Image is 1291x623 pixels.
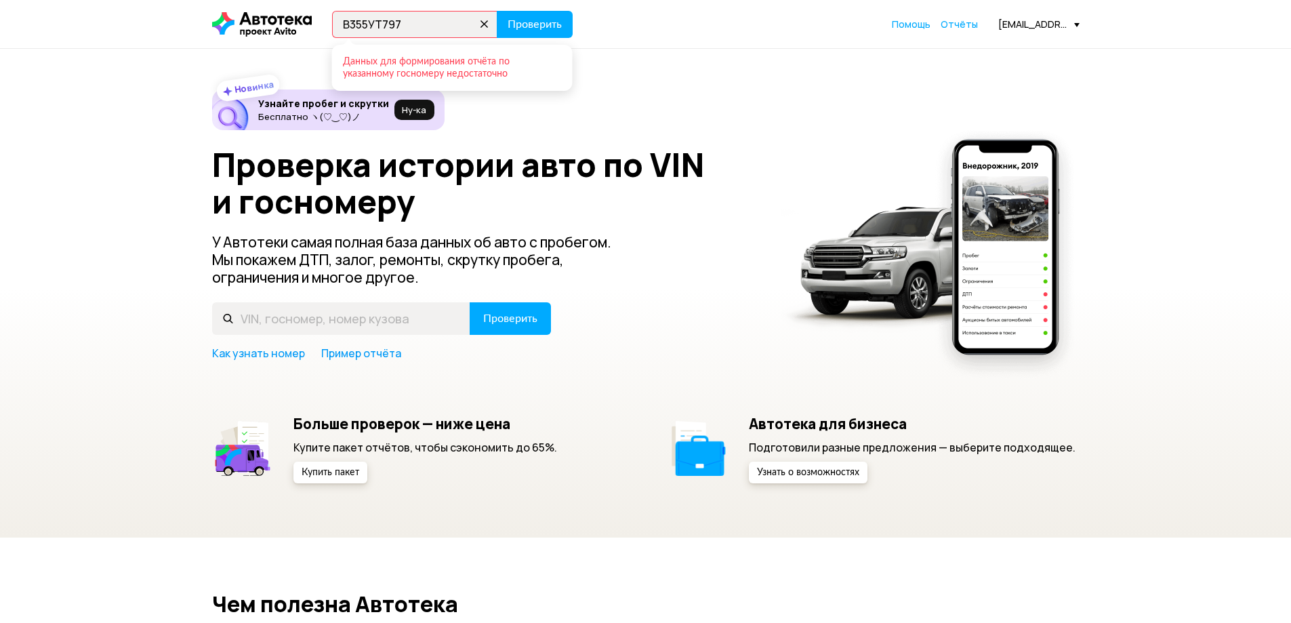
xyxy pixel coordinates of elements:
p: Бесплатно ヽ(♡‿♡)ノ [258,111,389,122]
strong: Новинка [233,78,274,96]
a: Отчёты [941,18,978,31]
input: VIN, госномер, номер кузова [332,11,497,38]
button: Узнать о возможностях [749,462,867,483]
button: Купить пакет [293,462,367,483]
span: Узнать о возможностях [757,468,859,477]
span: Ну‑ка [402,104,426,115]
input: VIN, госномер, номер кузова [212,302,470,335]
a: Пример отчёта [321,346,401,361]
button: Проверить [470,302,551,335]
button: Проверить [497,11,573,38]
a: Помощь [892,18,930,31]
div: [EMAIL_ADDRESS][DOMAIN_NAME] [998,18,1080,31]
a: Как узнать номер [212,346,305,361]
p: Купите пакет отчётов, чтобы сэкономить до 65%. [293,440,557,455]
h2: Чем полезна Автотека [212,592,1080,616]
h1: Проверка истории авто по VIN и госномеру [212,146,763,220]
p: У Автотеки самая полная база данных об авто с пробегом. Мы покажем ДТП, залог, ремонты, скрутку п... [212,233,634,286]
span: Проверить [508,19,562,30]
p: Подготовили разные предложения — выберите подходящее. [749,440,1075,455]
h5: Автотека для бизнеса [749,415,1075,433]
span: Купить пакет [302,468,359,477]
div: Данных для формирования отчёта по указанному госномеру недостаточно [343,56,559,80]
h6: Узнайте пробег и скрутки [258,98,389,110]
h5: Больше проверок — ниже цена [293,415,557,433]
span: Проверить [483,313,537,324]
